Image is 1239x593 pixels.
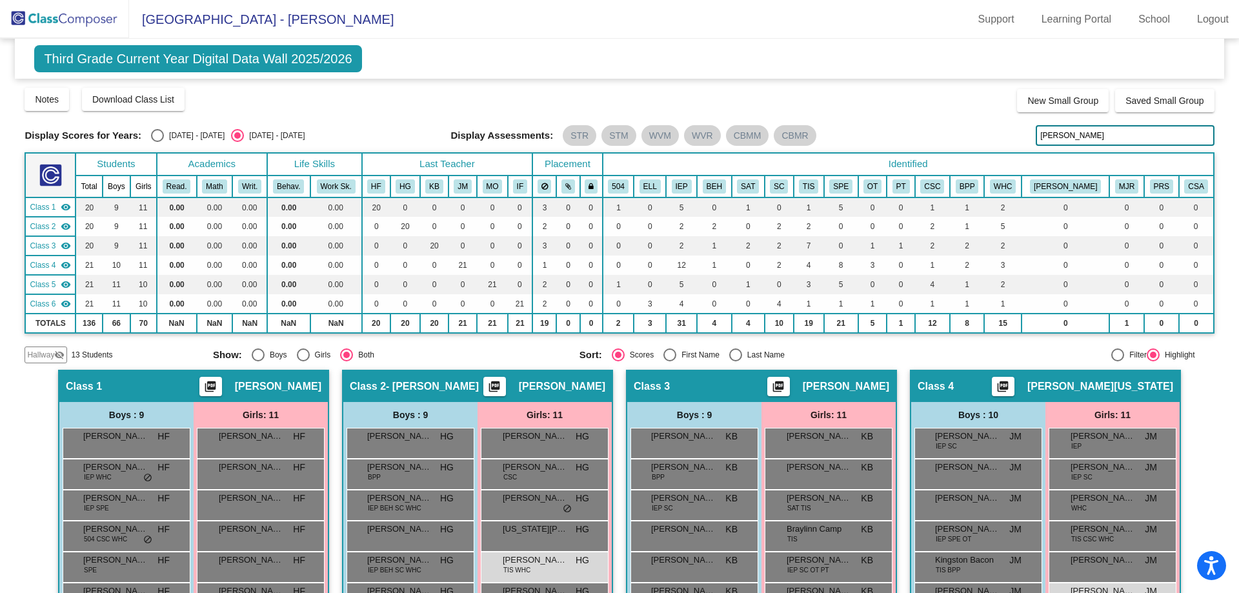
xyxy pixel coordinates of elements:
td: 0 [556,256,579,275]
td: 0 [508,275,532,294]
td: 0 [556,217,579,236]
button: IF [513,179,527,194]
mat-icon: picture_as_pdf [995,380,1011,398]
td: 0 [508,256,532,275]
td: 0 [1179,217,1214,236]
td: 0 [477,236,508,256]
td: Hymandria Ferrell - No Class Name [25,197,76,217]
button: MJR [1115,179,1138,194]
span: Class 5 [30,279,55,290]
span: [GEOGRAPHIC_DATA] - [PERSON_NAME] [129,9,394,30]
mat-icon: visibility [61,279,71,290]
th: Academics [157,153,267,176]
td: 0 [390,236,420,256]
span: Download Class List [92,94,174,105]
button: Print Students Details [767,377,790,396]
th: Total [76,176,103,197]
button: IEP [672,179,692,194]
td: 0 [887,256,914,275]
span: Notes [35,94,59,105]
td: 2 [532,275,556,294]
td: 0.00 [157,197,197,217]
td: 5 [666,197,697,217]
td: 1 [858,236,887,256]
td: 1 [697,256,732,275]
td: 0 [362,275,390,294]
th: Boys [103,176,130,197]
td: 0 [887,217,914,236]
th: Last Teacher [362,153,532,176]
mat-icon: picture_as_pdf [771,380,786,398]
th: Title Support [794,176,824,197]
td: 21 [76,256,103,275]
th: Wilson [1022,176,1109,197]
td: 0 [508,197,532,217]
td: 0.00 [157,256,197,275]
td: 20 [362,197,390,217]
td: 0 [508,217,532,236]
td: 0.00 [232,217,267,236]
mat-icon: visibility [61,221,71,232]
span: Saved Small Group [1125,95,1204,106]
td: 2 [765,217,794,236]
td: 9 [103,197,130,217]
td: 4 [794,256,824,275]
td: 0.00 [267,236,310,256]
td: 21 [508,294,532,314]
th: Hymandria Ferrell [362,176,390,197]
th: Individualized Education Plan [666,176,697,197]
td: 0.00 [232,275,267,294]
td: 1 [732,197,765,217]
mat-icon: visibility [61,260,71,270]
td: 0.00 [310,294,362,314]
button: CSA [1184,179,1207,194]
th: Math with Mrs. Rusinovich [1109,176,1144,197]
td: 0 [1144,217,1179,236]
button: CSC [920,179,944,194]
td: 0 [765,197,794,217]
td: 0 [765,275,794,294]
button: 504 [608,179,629,194]
td: 2 [984,275,1022,294]
td: 11 [103,275,130,294]
td: 1 [915,256,950,275]
span: Third Grade Current Year Digital Data Wall 2025/2026 [34,45,361,72]
button: JM [454,179,472,194]
th: Counseling at Health Center [984,176,1022,197]
td: 0.00 [267,275,310,294]
td: 0 [1109,275,1144,294]
th: Backpack Program [950,176,984,197]
td: 0 [580,236,603,256]
td: 0.00 [232,197,267,217]
td: 0 [390,275,420,294]
button: [PERSON_NAME] [1030,179,1101,194]
td: 0 [1022,197,1109,217]
mat-chip: WVM [641,125,679,146]
td: 0 [580,294,603,314]
td: 2 [765,256,794,275]
th: Megan Ost [477,176,508,197]
td: 1 [532,256,556,275]
td: 1 [887,236,914,256]
td: 0 [732,256,765,275]
td: 0 [508,236,532,256]
td: 1 [950,197,984,217]
td: 0 [858,217,887,236]
td: 0.00 [157,294,197,314]
button: Notes [25,88,69,111]
td: 1 [950,217,984,236]
button: HF [367,179,385,194]
th: English Language Learner [634,176,666,197]
td: 1 [603,275,634,294]
td: 2 [532,294,556,314]
td: 0 [1179,256,1214,275]
td: 0 [390,256,420,275]
td: 1 [732,275,765,294]
td: 0.00 [267,197,310,217]
td: 21 [76,294,103,314]
td: 0.00 [157,217,197,236]
td: 10 [130,275,157,294]
td: 0 [1144,236,1179,256]
td: 0 [362,236,390,256]
td: 0 [697,275,732,294]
